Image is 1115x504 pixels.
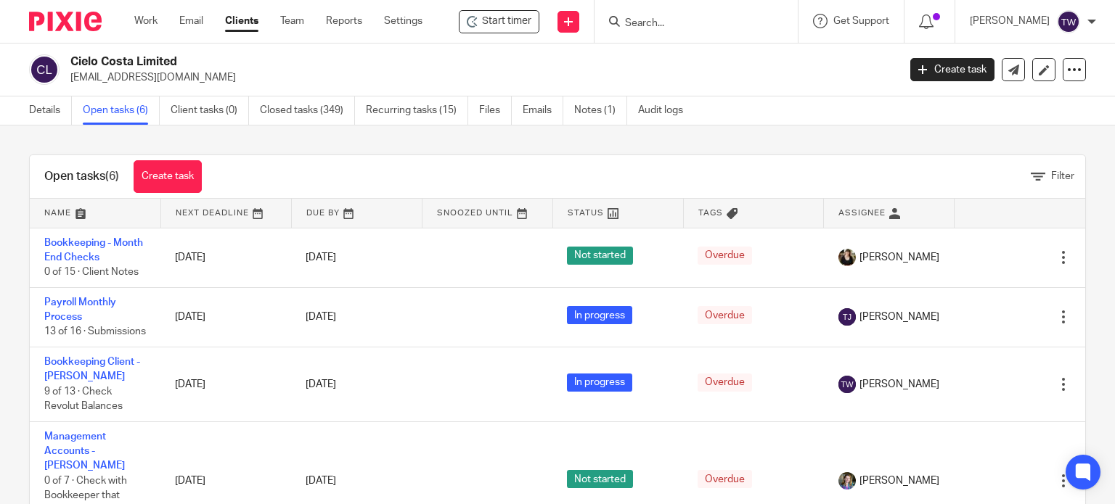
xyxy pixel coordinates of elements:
[910,58,994,81] a: Create task
[568,209,604,217] span: Status
[179,14,203,28] a: Email
[44,169,119,184] h1: Open tasks
[160,228,291,287] td: [DATE]
[698,373,752,392] span: Overdue
[859,474,939,488] span: [PERSON_NAME]
[698,209,723,217] span: Tags
[366,96,468,125] a: Recurring tasks (15)
[624,17,754,30] input: Search
[44,357,140,381] a: Bookkeeping Client - [PERSON_NAME]
[44,387,123,412] span: 9 of 13 · Check Revolut Balances
[44,267,139,277] span: 0 of 15 · Client Notes
[698,470,752,488] span: Overdue
[280,14,304,28] a: Team
[859,310,939,324] span: [PERSON_NAME]
[574,96,627,125] a: Notes (1)
[1057,10,1080,33] img: svg%3E
[105,170,119,182] span: (6)
[306,379,336,389] span: [DATE]
[479,96,512,125] a: Files
[134,160,202,193] a: Create task
[838,376,856,393] img: svg%3E
[44,297,116,322] a: Payroll Monthly Process
[567,470,633,488] span: Not started
[171,96,249,125] a: Client tasks (0)
[326,14,362,28] a: Reports
[44,431,125,471] a: Management Accounts - [PERSON_NAME]
[44,327,146,337] span: 13 of 16 · Submissions
[859,250,939,265] span: [PERSON_NAME]
[44,238,143,263] a: Bookkeeping - Month End Checks
[225,14,258,28] a: Clients
[437,209,513,217] span: Snoozed Until
[567,306,632,324] span: In progress
[83,96,160,125] a: Open tasks (6)
[567,247,633,265] span: Not started
[698,306,752,324] span: Overdue
[838,249,856,266] img: Helen%20Campbell.jpeg
[523,96,563,125] a: Emails
[29,96,72,125] a: Details
[384,14,422,28] a: Settings
[970,14,1050,28] p: [PERSON_NAME]
[838,308,856,326] img: svg%3E
[698,247,752,265] span: Overdue
[306,252,336,263] span: [DATE]
[567,373,632,392] span: In progress
[70,54,725,70] h2: Cielo Costa Limited
[459,10,539,33] div: Cielo Costa Limited
[1051,171,1074,181] span: Filter
[29,54,60,85] img: svg%3E
[306,476,336,486] span: [DATE]
[482,14,531,29] span: Start timer
[306,312,336,322] span: [DATE]
[134,14,158,28] a: Work
[833,16,889,26] span: Get Support
[29,12,102,31] img: Pixie
[160,347,291,421] td: [DATE]
[70,70,889,85] p: [EMAIL_ADDRESS][DOMAIN_NAME]
[638,96,694,125] a: Audit logs
[260,96,355,125] a: Closed tasks (349)
[859,377,939,392] span: [PERSON_NAME]
[160,287,291,347] td: [DATE]
[838,472,856,489] img: 1530183611242%20(1).jpg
